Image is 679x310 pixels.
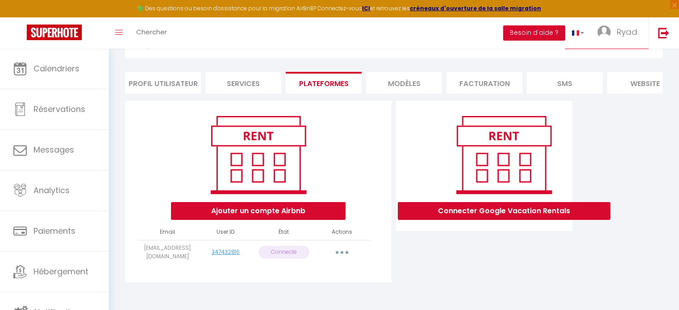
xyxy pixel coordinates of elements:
[366,72,442,94] li: MODÈLES
[33,185,70,196] span: Analytics
[33,225,75,236] span: Paiements
[136,27,167,37] span: Chercher
[527,72,603,94] li: SMS
[205,72,281,94] li: Services
[447,112,561,198] img: rent.png
[33,63,79,74] span: Calendriers
[138,240,196,265] td: [EMAIL_ADDRESS][DOMAIN_NAME]
[201,112,315,198] img: rent.png
[410,4,541,12] a: créneaux d'ouverture de la salle migration
[658,27,669,38] img: logout
[212,248,240,256] a: 347432816
[33,144,74,155] span: Messages
[125,72,201,94] li: Profil Utilisateur
[503,25,565,41] button: Besoin d'aide ?
[129,17,174,49] a: Chercher
[255,224,313,240] th: État
[7,4,34,30] button: Ouvrir le widget de chat LiveChat
[258,246,309,259] p: Connecté
[27,25,82,40] img: Super Booking
[398,202,610,220] button: Connecter Google Vacation Rentals
[313,224,371,240] th: Actions
[286,72,362,94] li: Plateformes
[138,224,196,240] th: Email
[196,224,254,240] th: User ID
[446,72,522,94] li: Facturation
[33,266,88,277] span: Hébergement
[597,25,611,39] img: ...
[617,26,637,37] span: Ryad
[591,17,649,49] a: ... Ryad
[171,202,346,220] button: Ajouter un compte Airbnb
[641,270,672,303] iframe: Chat
[33,103,85,115] span: Réservations
[362,4,370,12] a: ICI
